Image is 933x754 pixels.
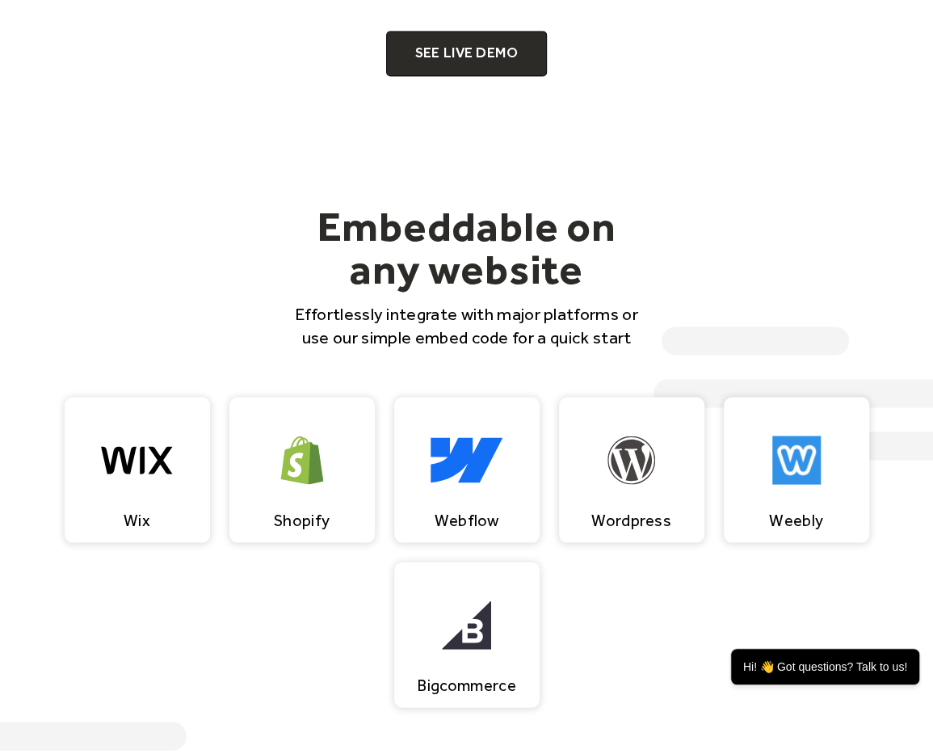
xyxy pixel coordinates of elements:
[386,31,548,76] a: SEE LIVE DEMO
[274,510,330,529] div: Shopify
[286,301,648,349] p: Effortlessly integrate with major platforms or use our simple embed code for a quick start
[394,397,540,542] a: Webflow
[724,397,869,542] a: Weebly
[591,510,671,529] div: Wordpress
[124,510,150,529] div: Wix
[286,205,648,289] h2: Embeddable on any website
[434,510,498,529] div: Webflow
[65,397,210,542] a: Wix
[394,562,540,707] a: Bigcommerce
[229,397,375,542] a: Shopify
[417,675,515,694] div: Bigcommerce
[559,397,704,542] a: Wordpress
[769,510,823,529] div: Weebly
